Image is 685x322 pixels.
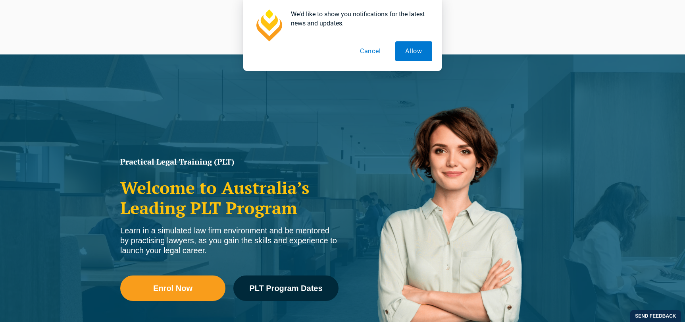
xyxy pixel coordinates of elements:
div: We'd like to show you notifications for the latest news and updates. [285,10,432,28]
h2: Welcome to Australia’s Leading PLT Program [120,178,339,218]
div: Learn in a simulated law firm environment and be mentored by practising lawyers, as you gain the ... [120,226,339,256]
a: Enrol Now [120,275,225,301]
span: Enrol Now [153,284,192,292]
img: notification icon [253,10,285,41]
span: PLT Program Dates [249,284,322,292]
button: Allow [395,41,432,61]
button: Cancel [350,41,391,61]
h1: Practical Legal Training (PLT) [120,158,339,166]
a: PLT Program Dates [233,275,339,301]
